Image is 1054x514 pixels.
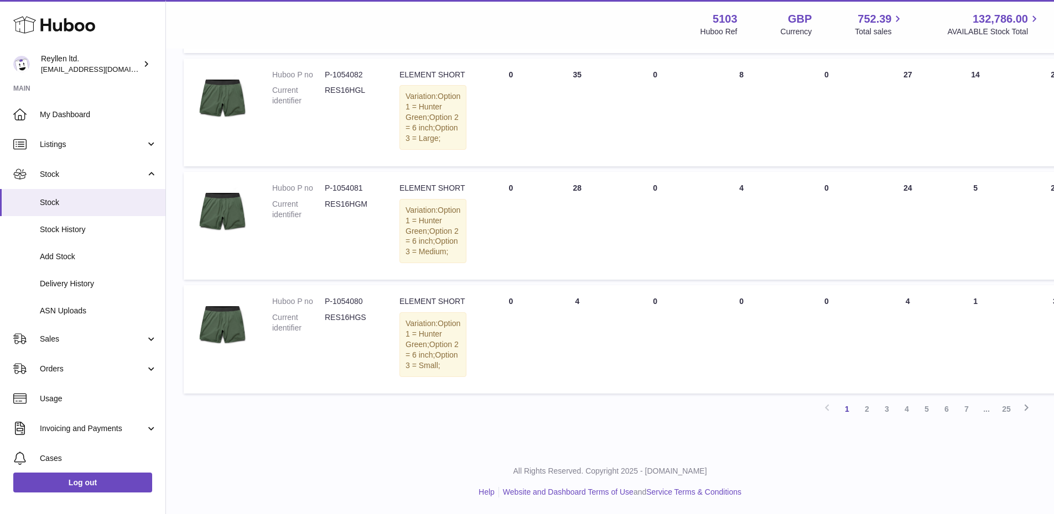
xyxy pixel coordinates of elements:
[977,399,996,419] span: ...
[399,70,466,80] div: ELEMENT SHORT
[544,285,610,393] td: 4
[406,227,459,246] span: Option 2 = 6 inch;
[40,139,146,150] span: Listings
[996,399,1016,419] a: 25
[610,59,700,166] td: 0
[858,12,891,27] span: 752.39
[40,169,146,180] span: Stock
[272,85,325,106] dt: Current identifier
[406,92,460,122] span: Option 1 = Hunter Green;
[477,285,544,393] td: 0
[399,296,466,307] div: ELEMENT SHORT
[272,199,325,220] dt: Current identifier
[700,285,783,393] td: 0
[272,70,325,80] dt: Huboo P no
[544,172,610,280] td: 28
[40,453,157,464] span: Cases
[399,183,466,193] div: ELEMENT SHORT
[544,59,610,166] td: 35
[700,27,738,37] div: Huboo Ref
[946,285,1006,393] td: 1
[700,172,783,280] td: 4
[41,65,163,74] span: [EMAIL_ADDRESS][DOMAIN_NAME]
[325,183,377,193] dd: P-1054081
[40,364,146,374] span: Orders
[325,70,377,80] dd: P-1054082
[40,251,157,262] span: Add Stock
[195,70,250,125] img: product image
[855,12,904,37] a: 752.39 Total sales
[824,183,829,192] span: 0
[325,199,377,220] dd: RES16HGM
[713,12,738,27] strong: 5103
[870,285,946,393] td: 4
[40,334,146,344] span: Sales
[917,399,937,419] a: 5
[824,297,829,306] span: 0
[272,312,325,333] dt: Current identifier
[855,27,904,37] span: Total sales
[946,59,1006,166] td: 14
[610,285,700,393] td: 0
[195,183,250,238] img: product image
[877,399,897,419] a: 3
[646,487,741,496] a: Service Terms & Conditions
[957,399,977,419] a: 7
[477,59,544,166] td: 0
[406,350,458,370] span: Option 3 = Small;
[325,85,377,106] dd: RES16HGL
[13,56,30,72] img: internalAdmin-5103@internal.huboo.com
[503,487,634,496] a: Website and Dashboard Terms of Use
[700,59,783,166] td: 8
[947,27,1041,37] span: AVAILABLE Stock Total
[837,399,857,419] a: 1
[40,197,157,208] span: Stock
[781,27,812,37] div: Currency
[857,399,877,419] a: 2
[479,487,495,496] a: Help
[399,312,466,376] div: Variation:
[937,399,957,419] a: 6
[406,113,459,132] span: Option 2 = 6 inch;
[406,340,459,359] span: Option 2 = 6 inch;
[13,473,152,492] a: Log out
[406,319,460,349] span: Option 1 = Hunter Green;
[40,423,146,434] span: Invoicing and Payments
[946,172,1006,280] td: 5
[40,109,157,120] span: My Dashboard
[477,172,544,280] td: 0
[947,12,1041,37] a: 132,786.00 AVAILABLE Stock Total
[788,12,812,27] strong: GBP
[824,70,829,79] span: 0
[41,54,141,75] div: Reyllen ltd.
[40,224,157,235] span: Stock History
[610,172,700,280] td: 0
[40,279,157,289] span: Delivery History
[40,306,157,316] span: ASN Uploads
[272,183,325,193] dt: Huboo P no
[499,487,741,497] li: and
[40,394,157,404] span: Usage
[325,312,377,333] dd: RES16HGS
[870,172,946,280] td: 24
[195,296,250,352] img: product image
[325,296,377,307] dd: P-1054080
[272,296,325,307] dt: Huboo P no
[175,466,1045,476] p: All Rights Reserved. Copyright 2025 - [DOMAIN_NAME]
[973,12,1028,27] span: 132,786.00
[399,85,466,149] div: Variation:
[399,199,466,263] div: Variation:
[897,399,917,419] a: 4
[870,59,946,166] td: 27
[406,206,460,235] span: Option 1 = Hunter Green;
